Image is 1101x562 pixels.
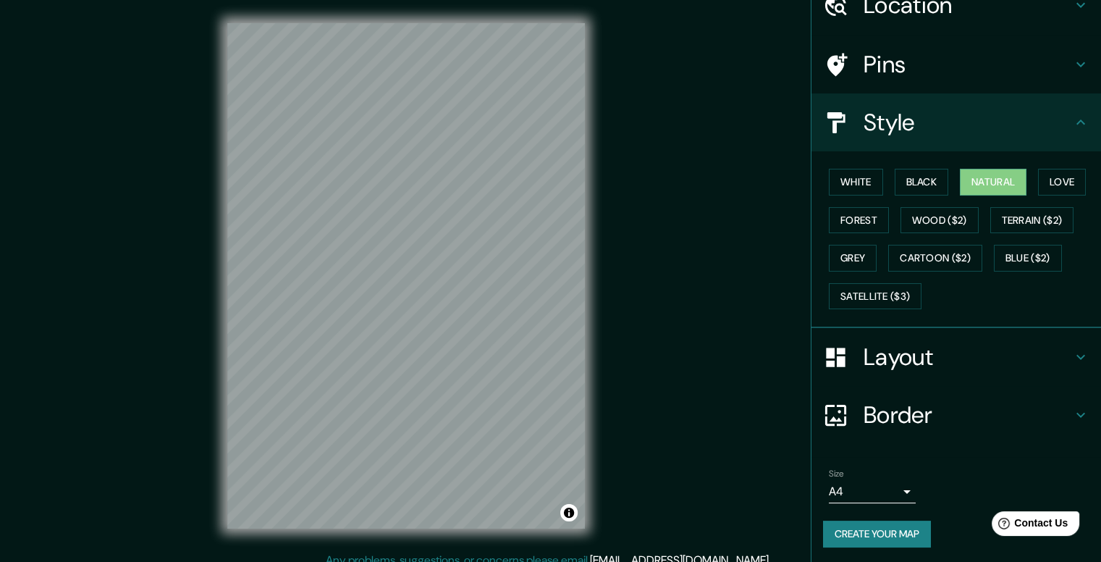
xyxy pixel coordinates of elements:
[829,283,921,310] button: Satellite ($3)
[811,35,1101,93] div: Pins
[895,169,949,196] button: Black
[972,506,1085,546] iframe: Help widget launcher
[829,480,916,503] div: A4
[888,245,982,272] button: Cartoon ($2)
[1038,169,1086,196] button: Love
[823,521,931,548] button: Create your map
[900,207,979,234] button: Wood ($2)
[829,169,883,196] button: White
[829,245,877,272] button: Grey
[227,23,585,529] canvas: Map
[864,50,1072,79] h4: Pins
[829,468,844,480] label: Size
[560,504,578,521] button: Toggle attribution
[811,93,1101,151] div: Style
[811,386,1101,444] div: Border
[864,343,1072,372] h4: Layout
[994,245,1062,272] button: Blue ($2)
[960,169,1026,196] button: Natural
[990,207,1074,234] button: Terrain ($2)
[864,400,1072,429] h4: Border
[811,328,1101,386] div: Layout
[829,207,889,234] button: Forest
[864,108,1072,137] h4: Style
